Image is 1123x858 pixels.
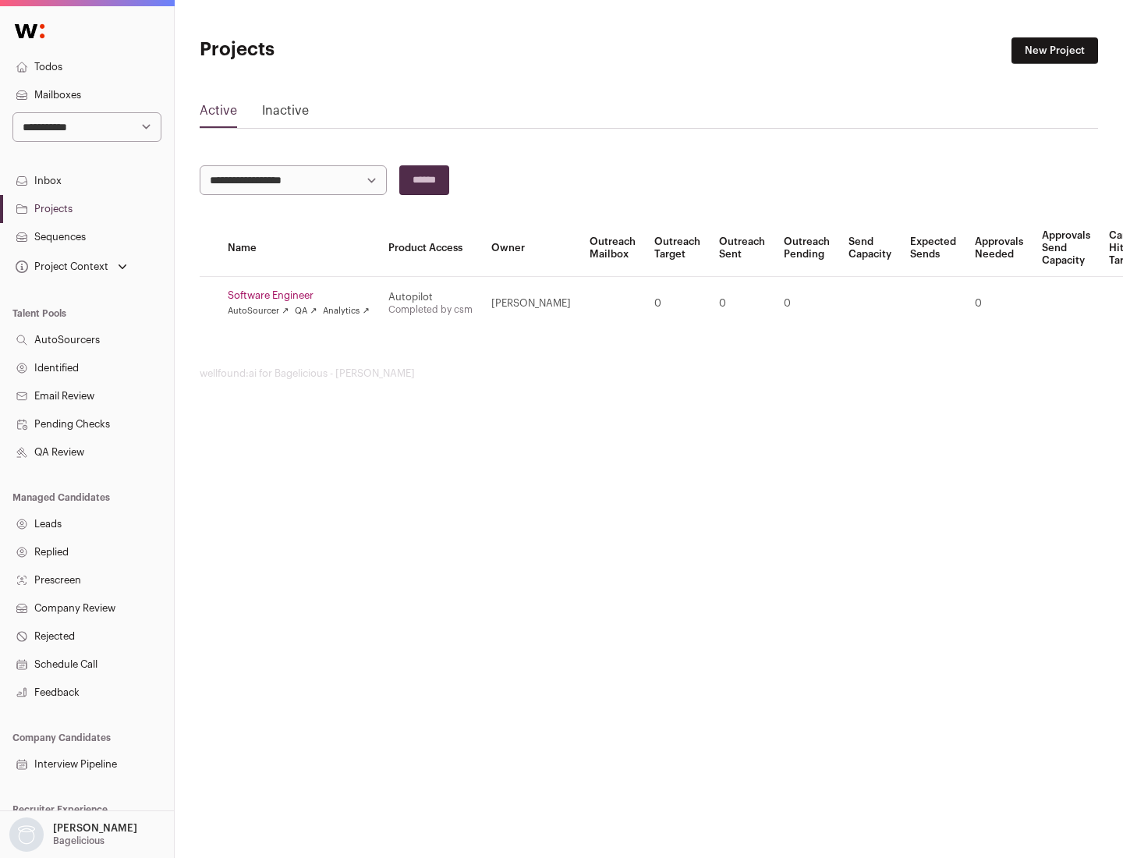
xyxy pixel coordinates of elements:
[1033,220,1100,277] th: Approvals Send Capacity
[774,277,839,331] td: 0
[482,277,580,331] td: [PERSON_NAME]
[218,220,379,277] th: Name
[6,817,140,852] button: Open dropdown
[645,220,710,277] th: Outreach Target
[200,37,499,62] h1: Projects
[295,305,317,317] a: QA ↗
[645,277,710,331] td: 0
[200,367,1098,380] footer: wellfound:ai for Bagelicious - [PERSON_NAME]
[965,220,1033,277] th: Approvals Needed
[482,220,580,277] th: Owner
[901,220,965,277] th: Expected Sends
[53,822,137,835] p: [PERSON_NAME]
[379,220,482,277] th: Product Access
[965,277,1033,331] td: 0
[774,220,839,277] th: Outreach Pending
[53,835,105,847] p: Bagelicious
[200,101,237,126] a: Active
[12,256,130,278] button: Open dropdown
[388,305,473,314] a: Completed by csm
[228,305,289,317] a: AutoSourcer ↗
[839,220,901,277] th: Send Capacity
[6,16,53,47] img: Wellfound
[262,101,309,126] a: Inactive
[710,277,774,331] td: 0
[1011,37,1098,64] a: New Project
[580,220,645,277] th: Outreach Mailbox
[12,261,108,273] div: Project Context
[9,817,44,852] img: nopic.png
[228,289,370,302] a: Software Engineer
[710,220,774,277] th: Outreach Sent
[388,291,473,303] div: Autopilot
[323,305,369,317] a: Analytics ↗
